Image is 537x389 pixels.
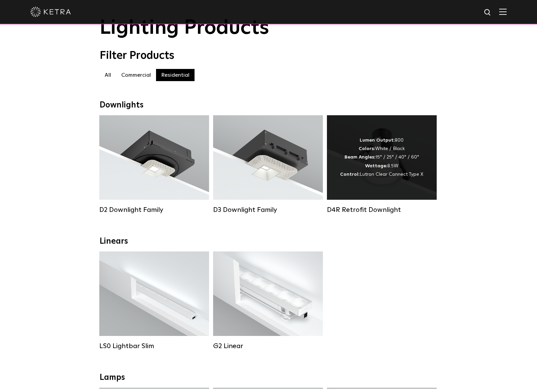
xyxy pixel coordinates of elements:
a: D2 Downlight Family Lumen Output:1200Colors:White / Black / Gloss Black / Silver / Bronze / Silve... [99,115,209,214]
img: search icon [484,8,492,17]
div: LS0 Lightbar Slim [99,342,209,350]
div: 800 White / Black 15° / 25° / 40° / 60° 8.5W [340,136,423,179]
strong: Colors: [359,146,375,151]
img: ketra-logo-2019-white [30,7,71,17]
label: All [100,69,116,81]
div: Downlights [100,100,437,110]
a: D4R Retrofit Downlight Lumen Output:800Colors:White / BlackBeam Angles:15° / 25° / 40° / 60°Watta... [327,115,437,214]
a: D3 Downlight Family Lumen Output:700 / 900 / 1100Colors:White / Black / Silver / Bronze / Paintab... [213,115,323,214]
span: Lutron Clear Connect Type X [360,172,423,177]
img: Hamburger%20Nav.svg [499,8,507,15]
div: D2 Downlight Family [99,206,209,214]
strong: Control: [340,172,360,177]
div: G2 Linear [213,342,323,350]
a: G2 Linear Lumen Output:400 / 700 / 1000Colors:WhiteBeam Angles:Flood / [GEOGRAPHIC_DATA] / Narrow... [213,251,323,350]
strong: Beam Angles: [344,155,376,160]
div: Linears [100,237,437,246]
a: LS0 Lightbar Slim Lumen Output:200 / 350Colors:White / BlackControl:X96 Controller [99,251,209,350]
span: Lighting Products [100,18,269,38]
div: D4R Retrofit Downlight [327,206,437,214]
div: Lamps [100,373,437,383]
label: Residential [156,69,195,81]
strong: Wattage: [365,164,387,168]
div: D3 Downlight Family [213,206,323,214]
div: Filter Products [100,49,437,62]
label: Commercial [116,69,156,81]
strong: Lumen Output: [360,138,395,143]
